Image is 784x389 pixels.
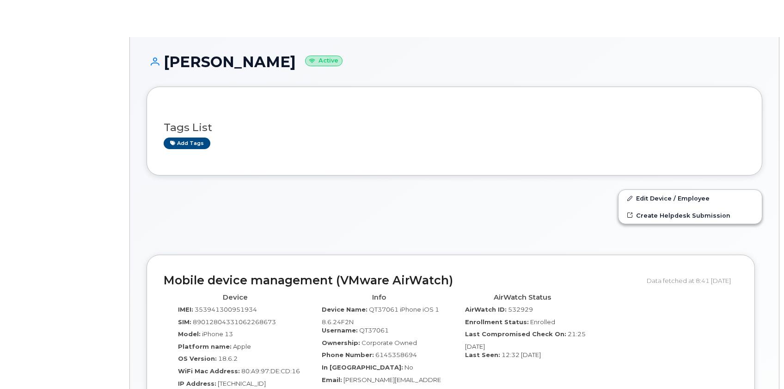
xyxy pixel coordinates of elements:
[322,326,358,335] label: Username:
[619,190,762,207] a: Edit Device / Employee
[465,318,529,326] label: Enrollment Status:
[147,54,762,70] h1: [PERSON_NAME]
[530,318,555,326] span: Enrolled
[465,351,500,359] label: Last Seen:
[195,306,257,313] span: 353941300951934
[314,294,444,301] h4: Info
[322,306,439,326] span: QT37061 iPhone iOS 18.6.24F2N
[305,56,343,66] small: Active
[465,330,566,339] label: Last Compromised Check On:
[178,330,201,339] label: Model:
[178,305,193,314] label: IMEI:
[508,306,533,313] span: 532929
[359,326,389,334] span: QT37061
[202,330,233,338] span: iPhone 13
[322,376,342,384] label: Email:
[233,343,251,350] span: Apple
[193,318,276,326] span: 89012804331062268673
[375,351,417,358] span: 6145358694
[241,367,300,375] span: 80:A9:97:DE:CD:16
[178,342,232,351] label: Platform name:
[178,367,240,376] label: WiFi Mac Address:
[178,354,217,363] label: OS Version:
[178,379,216,388] label: IP Address:
[502,351,541,358] span: 12:32 [DATE]
[322,351,374,359] label: Phone Number:
[647,272,738,289] div: Data fetched at 8:41 [DATE]
[465,305,507,314] label: AirWatch ID:
[322,339,360,347] label: Ownership:
[171,294,300,301] h4: Device
[619,207,762,224] a: Create Helpdesk Submission
[164,274,640,287] h2: Mobile device management (VMware AirWatch)
[218,355,238,362] span: 18.6.2
[164,122,745,133] h3: Tags List
[218,380,266,387] span: [TECHNICAL_ID]
[164,138,210,149] a: Add tags
[322,363,403,372] label: In [GEOGRAPHIC_DATA]:
[458,294,588,301] h4: AirWatch Status
[361,339,417,346] span: Corporate Owned
[178,318,191,326] label: SIM:
[322,305,367,314] label: Device Name:
[404,364,413,371] span: No
[465,330,586,350] span: 21:25 [DATE]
